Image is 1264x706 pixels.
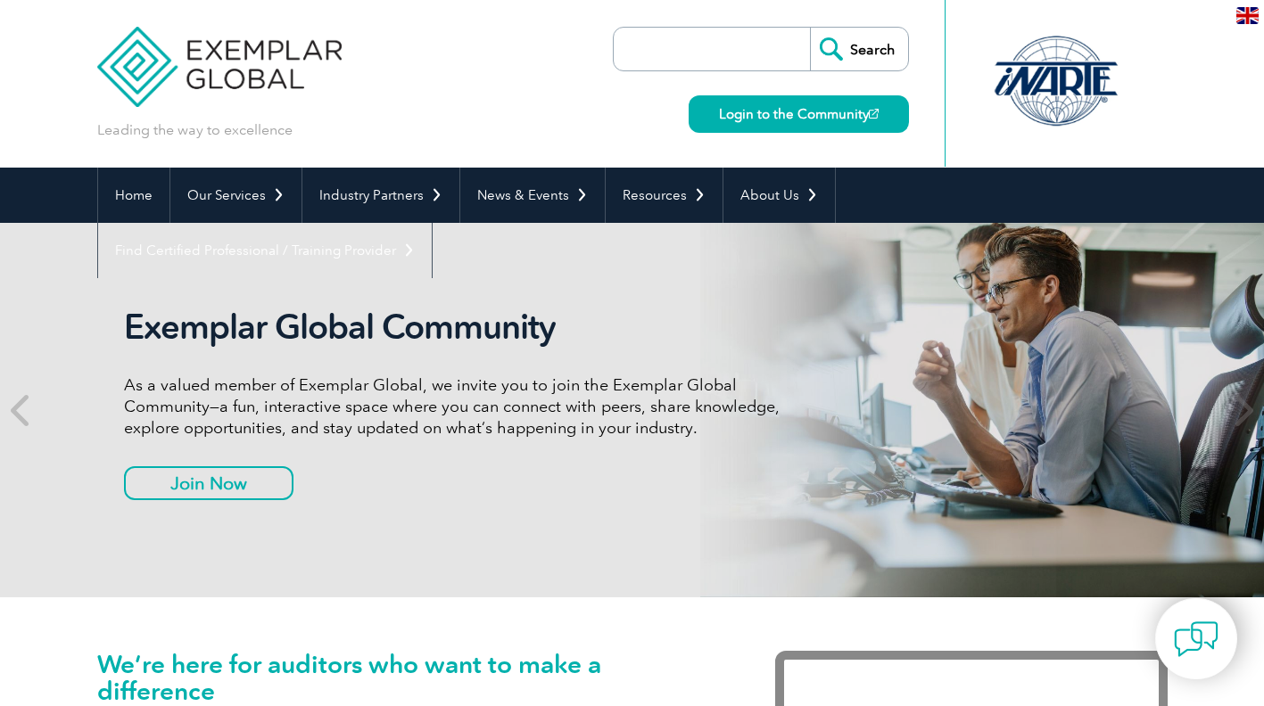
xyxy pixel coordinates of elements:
[1174,617,1219,661] img: contact-chat.png
[606,168,723,223] a: Resources
[124,466,293,500] a: Join Now
[460,168,605,223] a: News & Events
[97,120,293,140] p: Leading the way to excellence
[97,651,722,704] h1: We’re here for auditors who want to make a difference
[170,168,302,223] a: Our Services
[810,28,908,70] input: Search
[302,168,459,223] a: Industry Partners
[689,95,909,133] a: Login to the Community
[98,168,169,223] a: Home
[98,223,432,278] a: Find Certified Professional / Training Provider
[723,168,835,223] a: About Us
[124,374,793,439] p: As a valued member of Exemplar Global, we invite you to join the Exemplar Global Community—a fun,...
[869,109,879,119] img: open_square.png
[1236,7,1259,24] img: en
[124,307,793,348] h2: Exemplar Global Community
